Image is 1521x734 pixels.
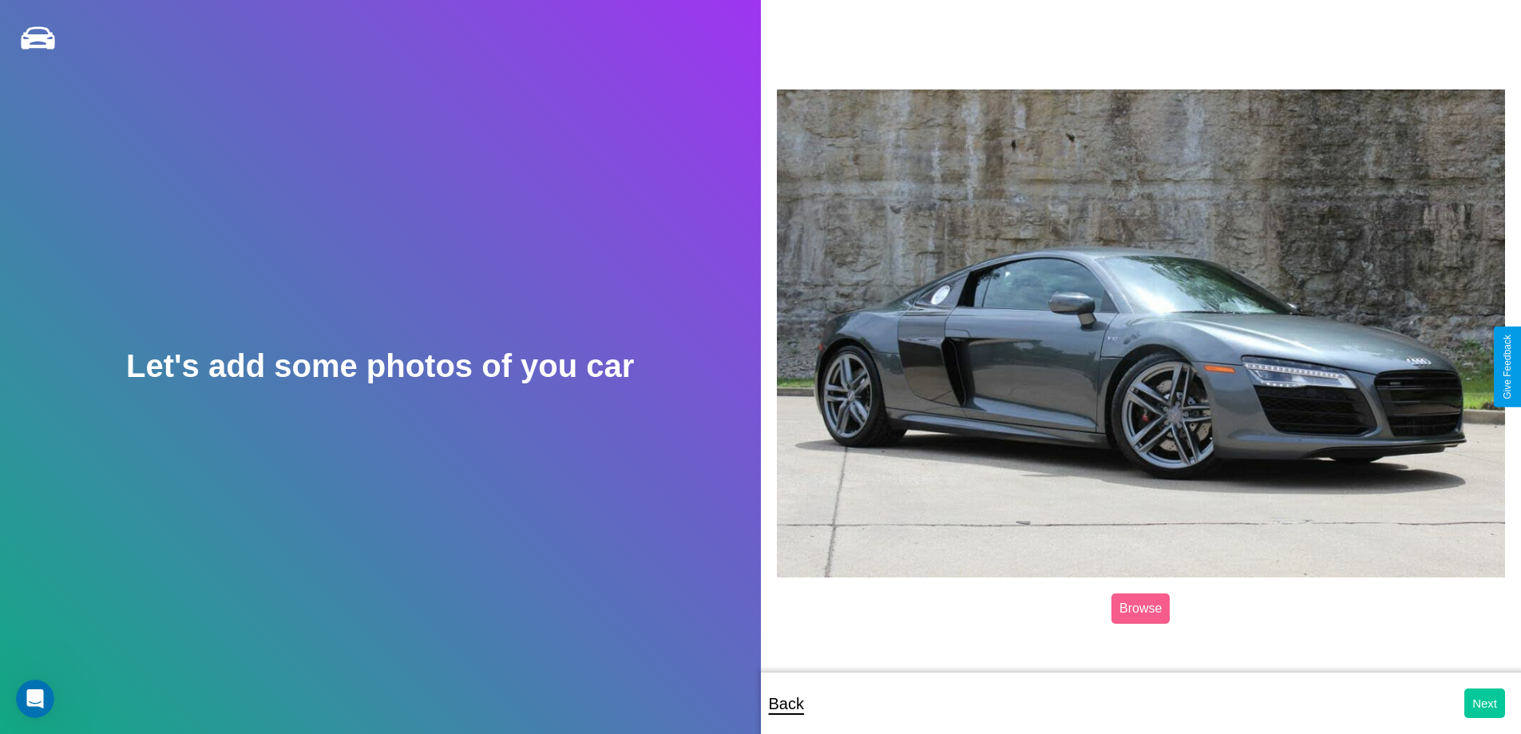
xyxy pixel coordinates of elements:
iframe: Intercom live chat [16,680,54,718]
label: Browse [1111,593,1170,624]
button: Next [1464,688,1505,718]
h2: Let's add some photos of you car [126,348,634,384]
img: posted [777,89,1506,578]
p: Back [769,689,804,718]
div: Give Feedback [1502,335,1513,399]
